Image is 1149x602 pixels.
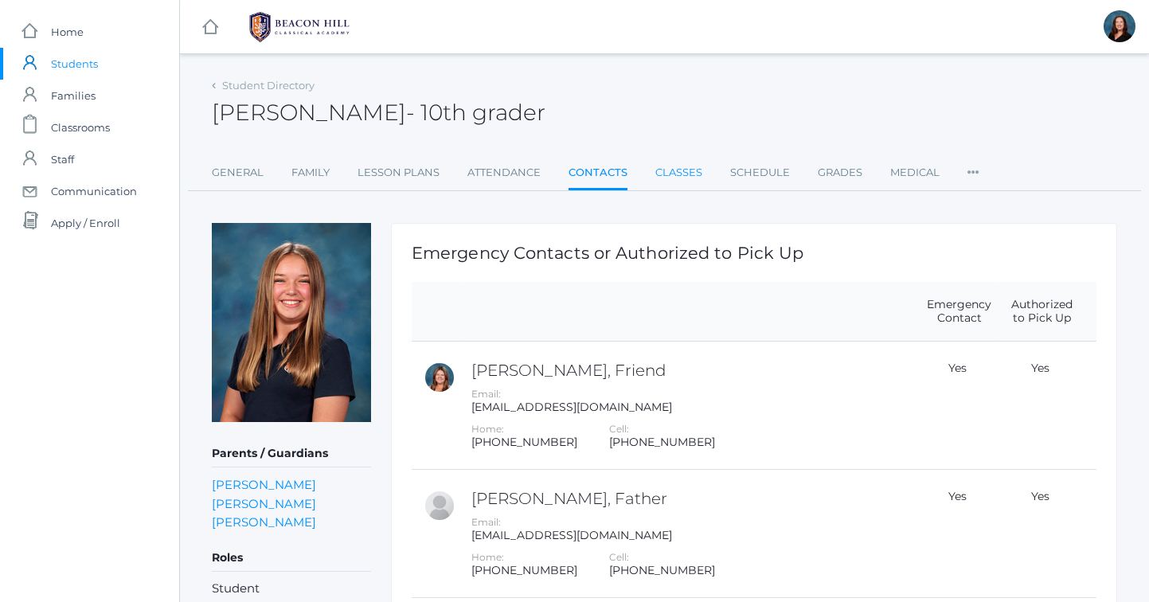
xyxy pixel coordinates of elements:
h1: Emergency Contacts or Authorized to Pick Up [412,244,1096,262]
h2: [PERSON_NAME], Father [471,490,907,507]
span: Families [51,80,96,111]
span: Staff [51,143,74,175]
a: Schedule [730,157,790,189]
div: [PHONE_NUMBER] [609,564,715,577]
td: Yes [995,470,1077,598]
a: General [212,157,264,189]
td: Yes [911,470,995,598]
span: Classrooms [51,111,110,143]
div: [PHONE_NUMBER] [471,436,577,449]
label: Home: [471,423,504,435]
span: Students [51,48,98,80]
span: Apply / Enroll [51,207,120,239]
a: Contacts [569,157,627,191]
th: Emergency Contact [911,282,995,342]
a: [PERSON_NAME] [212,514,316,530]
label: Email: [471,388,501,400]
h5: Parents / Guardians [212,440,371,467]
div: Cheri Carey [424,362,455,393]
li: Student [212,580,371,598]
a: [PERSON_NAME] [212,496,316,511]
div: [EMAIL_ADDRESS][DOMAIN_NAME] [471,401,907,414]
a: Student Directory [222,79,315,92]
a: [PERSON_NAME] [212,477,316,492]
label: Cell: [609,551,629,563]
a: Grades [818,157,862,189]
label: Cell: [609,423,629,435]
div: [EMAIL_ADDRESS][DOMAIN_NAME] [471,529,907,542]
th: Authorized to Pick Up [995,282,1077,342]
h5: Roles [212,545,371,572]
div: Katie Watters [1104,10,1135,42]
h2: [PERSON_NAME], Friend [471,362,907,379]
a: Medical [890,157,940,189]
span: - 10th grader [406,99,545,126]
div: Scott Watters [424,490,455,522]
a: Classes [655,157,702,189]
label: Email: [471,516,501,528]
label: Home: [471,551,504,563]
span: Communication [51,175,137,207]
a: Attendance [467,157,541,189]
span: Home [51,16,84,48]
a: Lesson Plans [358,157,440,189]
td: Yes [995,342,1077,470]
img: BHCALogos-05-308ed15e86a5a0abce9b8dd61676a3503ac9727e845dece92d48e8588c001991.png [240,7,359,47]
img: Abigail Watters [212,223,371,422]
h2: [PERSON_NAME] [212,100,545,125]
div: [PHONE_NUMBER] [471,564,577,577]
a: Family [291,157,330,189]
div: [PHONE_NUMBER] [609,436,715,449]
td: Yes [911,342,995,470]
